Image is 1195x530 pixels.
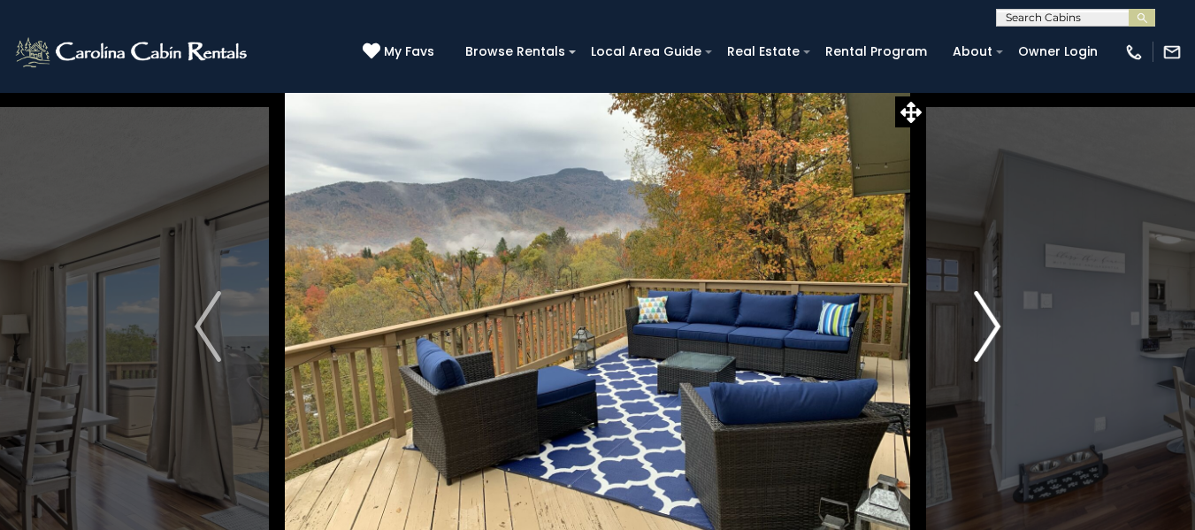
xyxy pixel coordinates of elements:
img: phone-regular-white.png [1124,42,1144,62]
a: My Favs [363,42,439,62]
img: arrow [974,291,1000,362]
a: Browse Rentals [456,38,574,65]
img: arrow [195,291,221,362]
span: My Favs [384,42,434,61]
a: Rental Program [816,38,936,65]
img: White-1-2.png [13,35,252,70]
a: Real Estate [718,38,808,65]
img: mail-regular-white.png [1162,42,1182,62]
a: Owner Login [1009,38,1107,65]
a: Local Area Guide [582,38,710,65]
a: About [944,38,1001,65]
